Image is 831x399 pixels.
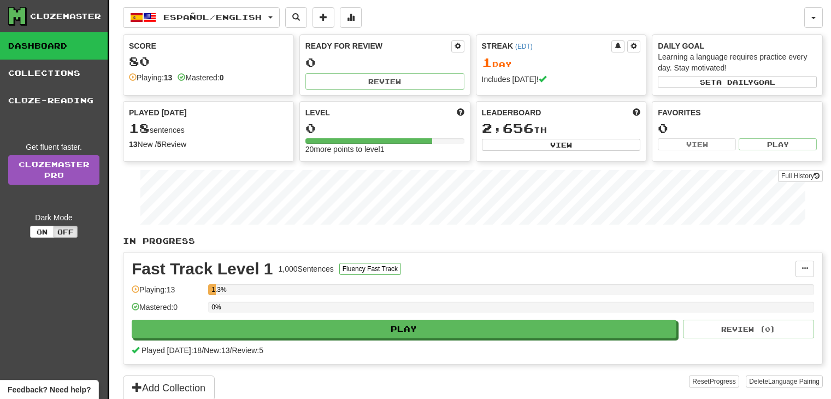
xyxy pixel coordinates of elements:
div: Mastered: [178,72,223,83]
span: Open feedback widget [8,384,91,395]
div: Daily Goal [658,40,817,51]
span: Played [DATE] [129,107,187,118]
div: 0 [305,121,464,135]
span: 18 [129,120,150,136]
div: th [482,121,641,136]
span: Score more points to level up [457,107,464,118]
button: Español/English [123,7,280,28]
div: Includes [DATE]! [482,74,641,85]
div: Fast Track Level 1 [132,261,273,277]
div: Day [482,56,641,70]
div: Mastered: 0 [132,302,203,320]
div: Clozemaster [30,11,101,22]
div: 20 more points to level 1 [305,144,464,155]
strong: 0 [220,73,224,82]
div: Dark Mode [8,212,99,223]
div: Streak [482,40,612,51]
strong: 13 [129,140,138,149]
a: ClozemasterPro [8,155,99,185]
div: Playing: 13 [132,284,203,302]
div: 0 [305,56,464,69]
a: (EDT) [515,43,533,50]
p: In Progress [123,236,823,247]
button: Add sentence to collection [313,7,334,28]
span: Level [305,107,330,118]
button: Fluency Fast Track [339,263,401,275]
strong: 5 [157,140,161,149]
button: Review (0) [683,320,814,338]
div: Get fluent faster. [8,142,99,152]
button: View [658,138,736,150]
div: Favorites [658,107,817,118]
span: Review: 5 [232,346,263,355]
span: Leaderboard [482,107,541,118]
span: a daily [716,78,753,86]
button: Seta dailygoal [658,76,817,88]
button: More stats [340,7,362,28]
strong: 13 [164,73,173,82]
span: 2,656 [482,120,534,136]
span: 1 [482,55,492,70]
span: Progress [710,378,736,385]
div: 1.3% [211,284,216,295]
button: View [482,139,641,151]
span: New: 13 [204,346,229,355]
button: ResetProgress [689,375,739,388]
div: 80 [129,55,288,68]
button: Off [54,226,78,238]
div: sentences [129,121,288,136]
span: / [202,346,204,355]
div: Learning a language requires practice every day. Stay motivated! [658,51,817,73]
span: This week in points, UTC [633,107,640,118]
div: Ready for Review [305,40,451,51]
span: Español / English [163,13,262,22]
button: On [30,226,54,238]
button: Play [132,320,676,338]
button: Full History [778,170,823,182]
button: Review [305,73,464,90]
div: New / Review [129,139,288,150]
button: DeleteLanguage Pairing [746,375,823,388]
span: Played [DATE]: 18 [142,346,202,355]
div: 1,000 Sentences [279,263,334,274]
div: Score [129,40,288,51]
button: Play [739,138,817,150]
div: 0 [658,121,817,135]
span: Language Pairing [768,378,820,385]
button: Search sentences [285,7,307,28]
span: / [230,346,232,355]
div: Playing: [129,72,172,83]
